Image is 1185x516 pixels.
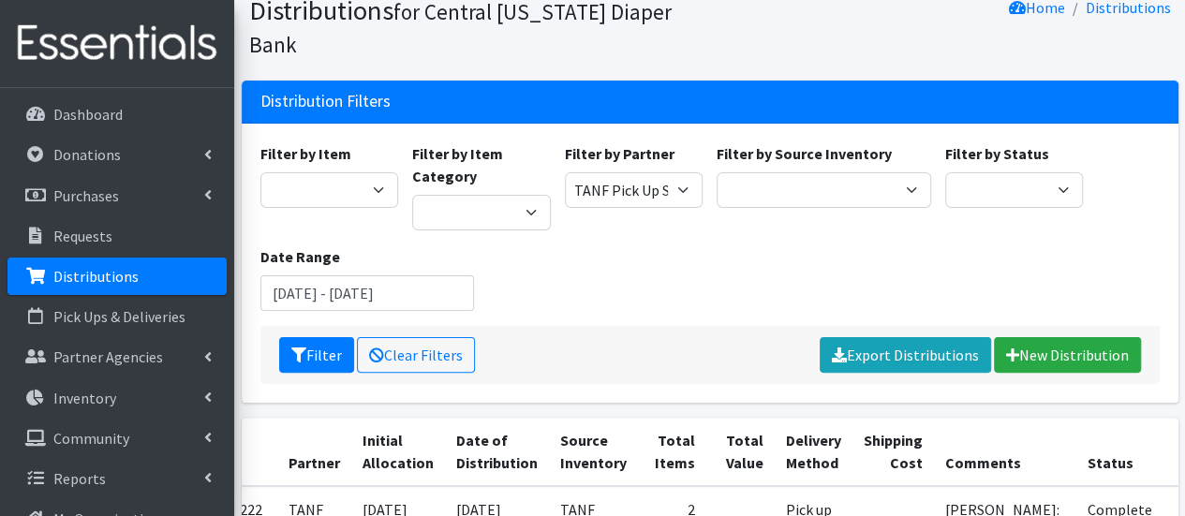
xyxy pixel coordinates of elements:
th: Date of Distribution [445,418,549,486]
a: Inventory [7,379,227,417]
a: Dashboard [7,96,227,133]
a: Pick Ups & Deliveries [7,298,227,335]
p: Dashboard [53,105,123,124]
h3: Distribution Filters [260,92,391,111]
label: Filter by Item Category [412,142,551,187]
p: Pick Ups & Deliveries [53,307,185,326]
a: Requests [7,217,227,255]
th: Total Items [638,418,706,486]
th: Delivery Method [775,418,852,486]
th: Total Value [706,418,775,486]
th: Source Inventory [549,418,638,486]
a: Donations [7,136,227,173]
label: Filter by Source Inventory [717,142,892,165]
a: Reports [7,460,227,497]
img: HumanEssentials [7,12,227,75]
p: Reports [53,469,106,488]
th: Shipping Cost [852,418,934,486]
p: Requests [53,227,112,245]
th: Status [1076,418,1163,486]
p: Purchases [53,186,119,205]
a: Partner Agencies [7,338,227,376]
th: Comments [934,418,1076,486]
label: Filter by Partner [565,142,674,165]
th: Partner [277,418,351,486]
a: Export Distributions [820,337,991,373]
p: Inventory [53,389,116,407]
label: Filter by Status [945,142,1049,165]
p: Donations [53,145,121,164]
p: Distributions [53,267,139,286]
a: Clear Filters [357,337,475,373]
label: Filter by Item [260,142,351,165]
input: January 1, 2011 - December 31, 2011 [260,275,475,311]
button: Filter [279,337,354,373]
label: Date Range [260,245,340,268]
a: Community [7,420,227,457]
a: New Distribution [994,337,1141,373]
p: Partner Agencies [53,347,163,366]
th: Initial Allocation [351,418,445,486]
p: Community [53,429,129,448]
a: Distributions [7,258,227,295]
a: Purchases [7,177,227,214]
